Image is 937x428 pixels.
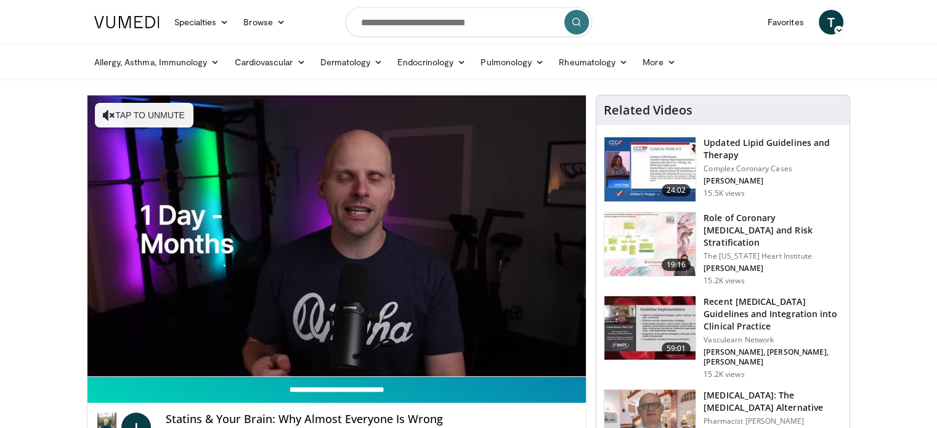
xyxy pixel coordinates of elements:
[313,50,391,75] a: Dermatology
[704,416,842,426] p: Pharmacist [PERSON_NAME]
[604,296,842,379] a: 59:01 Recent [MEDICAL_DATA] Guidelines and Integration into Clinical Practice Vasculearn Network ...
[704,369,744,379] p: 15.2K views
[662,184,691,196] span: 24:02
[604,137,696,201] img: 77f671eb-9394-4acc-bc78-a9f077f94e00.150x105_q85_crop-smart_upscale.jpg
[604,212,696,277] img: 1efa8c99-7b8a-4ab5-a569-1c219ae7bd2c.150x105_q85_crop-smart_upscale.jpg
[704,164,842,174] p: Complex Coronary Cases
[95,103,193,127] button: Tap to unmute
[390,50,473,75] a: Endocrinology
[87,50,227,75] a: Allergy, Asthma, Immunology
[166,413,576,426] h4: Statins & Your Brain: Why Almost Everyone Is Wrong
[604,103,692,118] h4: Related Videos
[662,259,691,271] span: 19:16
[87,95,586,377] video-js: Video Player
[704,347,842,367] p: [PERSON_NAME], [PERSON_NAME], [PERSON_NAME]
[551,50,635,75] a: Rheumatology
[635,50,683,75] a: More
[604,212,842,286] a: 19:16 Role of Coronary [MEDICAL_DATA] and Risk Stratification The [US_STATE] Heart Institute [PER...
[704,389,842,414] h3: [MEDICAL_DATA]: The [MEDICAL_DATA] Alternative
[704,188,744,198] p: 15.5K views
[167,10,237,34] a: Specialties
[473,50,551,75] a: Pulmonology
[227,50,312,75] a: Cardiovascular
[704,276,744,286] p: 15.2K views
[346,7,592,37] input: Search topics, interventions
[94,16,160,28] img: VuMedi Logo
[704,264,842,273] p: [PERSON_NAME]
[704,251,842,261] p: The [US_STATE] Heart Institute
[760,10,811,34] a: Favorites
[604,137,842,202] a: 24:02 Updated Lipid Guidelines and Therapy Complex Coronary Cases [PERSON_NAME] 15.5K views
[704,212,842,249] h3: Role of Coronary [MEDICAL_DATA] and Risk Stratification
[704,296,842,333] h3: Recent [MEDICAL_DATA] Guidelines and Integration into Clinical Practice
[604,296,696,360] img: 87825f19-cf4c-4b91-bba1-ce218758c6bb.150x105_q85_crop-smart_upscale.jpg
[704,176,842,186] p: [PERSON_NAME]
[819,10,843,34] a: T
[236,10,293,34] a: Browse
[704,137,842,161] h3: Updated Lipid Guidelines and Therapy
[704,335,842,345] p: Vasculearn Network
[662,342,691,355] span: 59:01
